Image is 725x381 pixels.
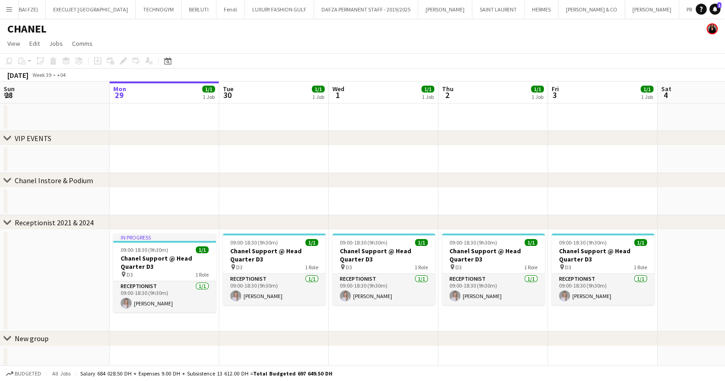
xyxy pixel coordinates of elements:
[15,176,93,185] div: Chanel Instore & Podium
[415,239,428,246] span: 1/1
[565,264,571,271] span: D3
[45,38,66,49] a: Jobs
[524,264,537,271] span: 1 Role
[421,86,434,93] span: 1/1
[127,271,133,278] span: D3
[634,239,647,246] span: 1/1
[113,254,216,271] h3: Chanel Support @ Head Quarter D3
[50,370,72,377] span: All jobs
[531,86,544,93] span: 1/1
[202,86,215,93] span: 1/1
[418,0,472,18] button: [PERSON_NAME]
[305,239,318,246] span: 1/1
[422,93,434,100] div: 1 Job
[660,90,671,100] span: 4
[7,22,46,36] h1: CHANEL
[46,0,136,18] button: EXECUJET [GEOGRAPHIC_DATA]
[442,234,545,305] app-job-card: 09:00-18:30 (9h30m)1/1Chanel Support @ Head Quarter D3 D31 RoleReceptionist1/109:00-18:30 (9h30m)...
[113,85,126,93] span: Mon
[449,239,497,246] span: 09:00-18:30 (9h30m)
[182,0,216,18] button: BERLUTI
[641,93,653,100] div: 1 Job
[26,38,44,49] a: Edit
[223,85,233,93] span: Tue
[709,4,720,15] a: 1
[121,246,168,253] span: 09:00-18:30 (9h30m)
[525,0,559,18] button: HERMES
[113,234,216,312] app-job-card: In progress09:00-18:30 (9h30m)1/1Chanel Support @ Head Quarter D3 D31 RoleReceptionist1/109:00-18...
[332,85,344,93] span: Wed
[203,93,215,100] div: 1 Job
[223,234,326,305] app-job-card: 09:00-18:30 (9h30m)1/1Chanel Support @ Head Quarter D3 D31 RoleReceptionist1/109:00-18:30 (9h30m)...
[7,71,28,80] div: [DATE]
[346,264,352,271] span: D3
[223,247,326,263] h3: Chanel Support @ Head Quarter D3
[314,0,418,18] button: DAFZA PERMANENT STAFF - 2019/2025
[332,234,435,305] app-job-card: 09:00-18:30 (9h30m)1/1Chanel Support @ Head Quarter D3 D31 RoleReceptionist1/109:00-18:30 (9h30m)...
[15,334,49,343] div: New group
[49,39,63,48] span: Jobs
[223,274,326,305] app-card-role: Receptionist1/109:00-18:30 (9h30m)[PERSON_NAME]
[113,234,216,241] div: In progress
[305,264,318,271] span: 1 Role
[707,23,718,34] app-user-avatar: Maria Fernandes
[136,0,182,18] button: TECHNOGYM
[80,370,332,377] div: Salary 684 028.50 DH + Expenses 9.00 DH + Subsistence 13 612.00 DH =
[253,370,332,377] span: Total Budgeted 697 649.50 DH
[332,247,435,263] h3: Chanel Support @ Head Quarter D3
[29,39,40,48] span: Edit
[340,239,387,246] span: 09:00-18:30 (9h30m)
[112,90,126,100] span: 29
[15,134,51,143] div: VIP EVENTS
[221,90,233,100] span: 30
[415,264,428,271] span: 1 Role
[312,93,324,100] div: 1 Job
[442,85,454,93] span: Thu
[661,85,671,93] span: Sat
[455,264,462,271] span: D3
[559,0,625,18] button: [PERSON_NAME] & CO
[634,264,647,271] span: 1 Role
[4,38,24,49] a: View
[195,271,209,278] span: 1 Role
[236,264,243,271] span: D3
[57,71,66,78] div: +04
[72,39,93,48] span: Comms
[625,0,679,18] button: [PERSON_NAME]
[552,85,559,93] span: Fri
[2,90,15,100] span: 28
[531,93,543,100] div: 1 Job
[245,0,314,18] button: LUXURY FASHION GULF
[717,2,721,8] span: 1
[472,0,525,18] button: SAINT LAURENT
[641,86,653,93] span: 1/1
[15,370,41,377] span: Budgeted
[442,274,545,305] app-card-role: Receptionist1/109:00-18:30 (9h30m)[PERSON_NAME]
[552,234,654,305] app-job-card: 09:00-18:30 (9h30m)1/1Chanel Support @ Head Quarter D3 D31 RoleReceptionist1/109:00-18:30 (9h30m)...
[559,239,607,246] span: 09:00-18:30 (9h30m)
[230,239,278,246] span: 09:00-18:30 (9h30m)
[113,281,216,312] app-card-role: Receptionist1/109:00-18:30 (9h30m)[PERSON_NAME]
[7,39,20,48] span: View
[441,90,454,100] span: 2
[552,247,654,263] h3: Chanel Support @ Head Quarter D3
[196,246,209,253] span: 1/1
[68,38,96,49] a: Comms
[550,90,559,100] span: 3
[442,247,545,263] h3: Chanel Support @ Head Quarter D3
[331,90,344,100] span: 1
[15,218,94,227] div: Receptionist 2021 & 2024
[30,71,53,78] span: Week 39
[4,85,15,93] span: Sun
[552,274,654,305] app-card-role: Receptionist1/109:00-18:30 (9h30m)[PERSON_NAME]
[216,0,245,18] button: Fendi
[312,86,325,93] span: 1/1
[5,369,43,379] button: Budgeted
[332,274,435,305] app-card-role: Receptionist1/109:00-18:30 (9h30m)[PERSON_NAME]
[525,239,537,246] span: 1/1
